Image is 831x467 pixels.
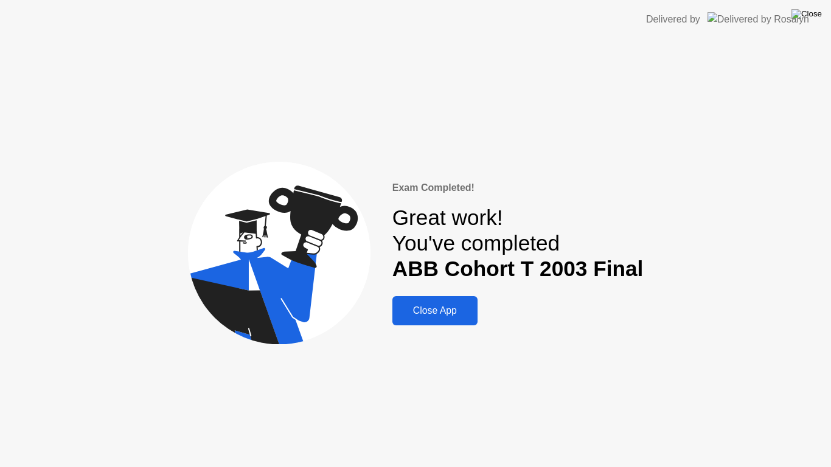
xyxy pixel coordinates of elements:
div: Delivered by [646,12,700,27]
button: Close App [392,296,478,325]
div: Close App [396,305,474,316]
b: ABB Cohort T 2003 Final [392,257,644,280]
img: Delivered by Rosalyn [708,12,809,26]
div: Exam Completed! [392,181,644,195]
div: Great work! You've completed [392,205,644,282]
img: Close [791,9,822,19]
